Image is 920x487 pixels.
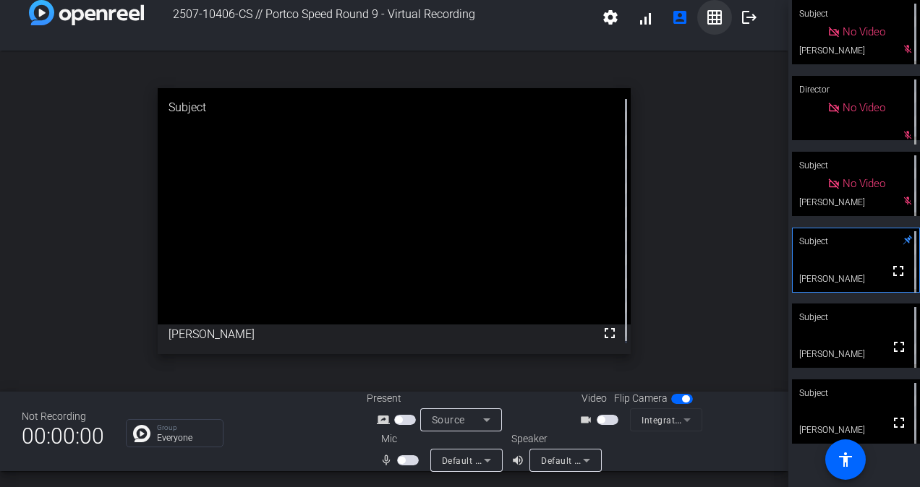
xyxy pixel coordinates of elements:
[377,411,394,428] mat-icon: screen_share_outline
[511,431,598,447] div: Speaker
[843,25,885,38] span: No Video
[792,76,920,103] div: Director
[671,9,689,26] mat-icon: account_box
[890,414,908,431] mat-icon: fullscreen
[157,434,216,442] p: Everyone
[579,411,597,428] mat-icon: videocam_outline
[890,338,908,355] mat-icon: fullscreen
[22,409,104,424] div: Not Recording
[541,454,700,466] span: Default - Speakers (SoundWire Audio)
[380,452,397,469] mat-icon: mic_none
[432,414,465,426] span: Source
[843,177,885,190] span: No Video
[582,391,607,406] span: Video
[367,391,511,406] div: Present
[792,152,920,179] div: Subject
[367,431,511,447] div: Mic
[442,454,741,466] span: Default - Microphone Array on SoundWire Device (4- SoundWire Audio)
[602,9,619,26] mat-icon: settings
[837,451,854,468] mat-icon: accessibility
[843,101,885,114] span: No Video
[158,88,631,127] div: Subject
[157,424,216,431] p: Group
[133,425,150,442] img: Chat Icon
[22,418,104,454] span: 00:00:00
[890,262,907,280] mat-icon: fullscreen
[792,228,920,255] div: Subject
[741,9,758,26] mat-icon: logout
[614,391,668,406] span: Flip Camera
[792,379,920,407] div: Subject
[706,9,723,26] mat-icon: grid_on
[601,324,618,342] mat-icon: fullscreen
[511,452,529,469] mat-icon: volume_up
[792,303,920,331] div: Subject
